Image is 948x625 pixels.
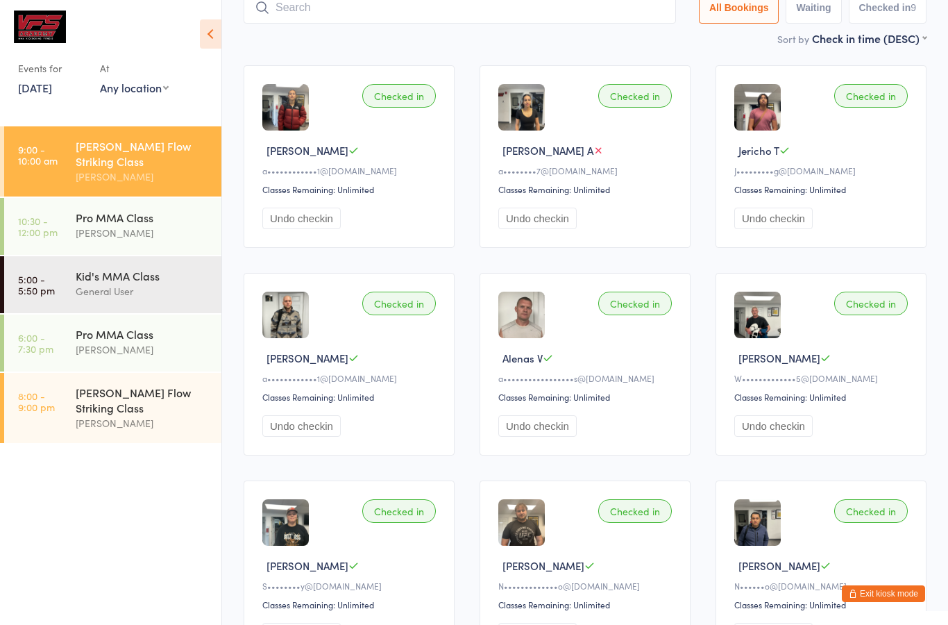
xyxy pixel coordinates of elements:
[4,315,221,372] a: 6:00 -7:30 pmPro MMA Class[PERSON_NAME]
[266,143,348,158] span: [PERSON_NAME]
[498,292,545,338] img: image1654562287.png
[18,215,58,237] time: 10:30 - 12:00 pm
[362,292,436,315] div: Checked in
[100,57,169,80] div: At
[262,499,309,546] img: image1744984104.png
[76,225,210,241] div: [PERSON_NAME]
[266,558,348,573] span: [PERSON_NAME]
[734,292,781,338] img: image1686754699.png
[76,415,210,431] div: [PERSON_NAME]
[734,165,912,176] div: J•••••••••
[262,391,440,403] div: Classes Remaining: Unlimited
[4,126,221,197] a: 9:00 -10:00 am[PERSON_NAME] Flow Striking Class[PERSON_NAME]
[598,84,672,108] div: Checked in
[738,558,820,573] span: [PERSON_NAME]
[498,499,545,546] img: image1747317185.png
[834,499,908,523] div: Checked in
[777,32,809,46] label: Sort by
[18,144,58,166] time: 9:00 - 10:00 am
[734,84,781,131] img: image1719583277.png
[18,57,86,80] div: Events for
[498,165,676,176] div: a••••••••
[598,292,672,315] div: Checked in
[76,138,210,169] div: [PERSON_NAME] Flow Striking Class
[498,599,676,610] div: Classes Remaining: Unlimited
[262,84,309,131] img: image1738249012.png
[502,351,543,365] span: Alenas V
[18,332,53,354] time: 6:00 - 7:30 pm
[842,585,925,602] button: Exit kiosk mode
[76,385,210,415] div: [PERSON_NAME] Flow Striking Class
[262,183,440,195] div: Classes Remaining: Unlimited
[498,580,676,592] div: N•••••••••••••
[498,391,676,403] div: Classes Remaining: Unlimited
[18,274,55,296] time: 5:00 - 5:50 pm
[734,580,912,592] div: N••••••
[76,169,210,185] div: [PERSON_NAME]
[362,499,436,523] div: Checked in
[738,351,820,365] span: [PERSON_NAME]
[502,143,593,158] span: [PERSON_NAME] A
[262,372,440,384] div: a••••••••••••
[76,342,210,358] div: [PERSON_NAME]
[18,80,52,95] a: [DATE]
[18,390,55,412] time: 8:00 - 9:00 pm
[76,268,210,283] div: Kid's MMA Class
[4,198,221,255] a: 10:30 -12:00 pmPro MMA Class[PERSON_NAME]
[76,283,210,299] div: General User
[812,31,926,46] div: Check in time (DESC)
[734,415,813,437] button: Undo checkin
[4,256,221,313] a: 5:00 -5:50 pmKid's MMA ClassGeneral User
[76,210,210,225] div: Pro MMA Class
[4,373,221,443] a: 8:00 -9:00 pm[PERSON_NAME] Flow Striking Class[PERSON_NAME]
[262,599,440,610] div: Classes Remaining: Unlimited
[734,183,912,195] div: Classes Remaining: Unlimited
[266,351,348,365] span: [PERSON_NAME]
[262,415,341,437] button: Undo checkin
[14,10,66,43] img: VFS Academy
[498,415,577,437] button: Undo checkin
[734,499,781,546] img: image1686578263.png
[734,391,912,403] div: Classes Remaining: Unlimited
[362,84,436,108] div: Checked in
[76,326,210,342] div: Pro MMA Class
[262,292,309,338] img: image1704903542.png
[262,165,440,176] div: a••••••••••••
[498,183,676,195] div: Classes Remaining: Unlimited
[834,84,908,108] div: Checked in
[502,558,584,573] span: [PERSON_NAME]
[734,599,912,610] div: Classes Remaining: Unlimited
[498,208,577,229] button: Undo checkin
[262,580,440,592] div: S••••••••
[100,80,169,95] div: Any location
[734,208,813,229] button: Undo checkin
[498,372,676,384] div: a•••••••••••••••••
[911,2,916,13] div: 9
[598,499,672,523] div: Checked in
[738,143,779,158] span: Jericho T
[262,208,341,229] button: Undo checkin
[834,292,908,315] div: Checked in
[498,84,545,131] img: image1738249239.png
[734,372,912,384] div: W•••••••••••••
